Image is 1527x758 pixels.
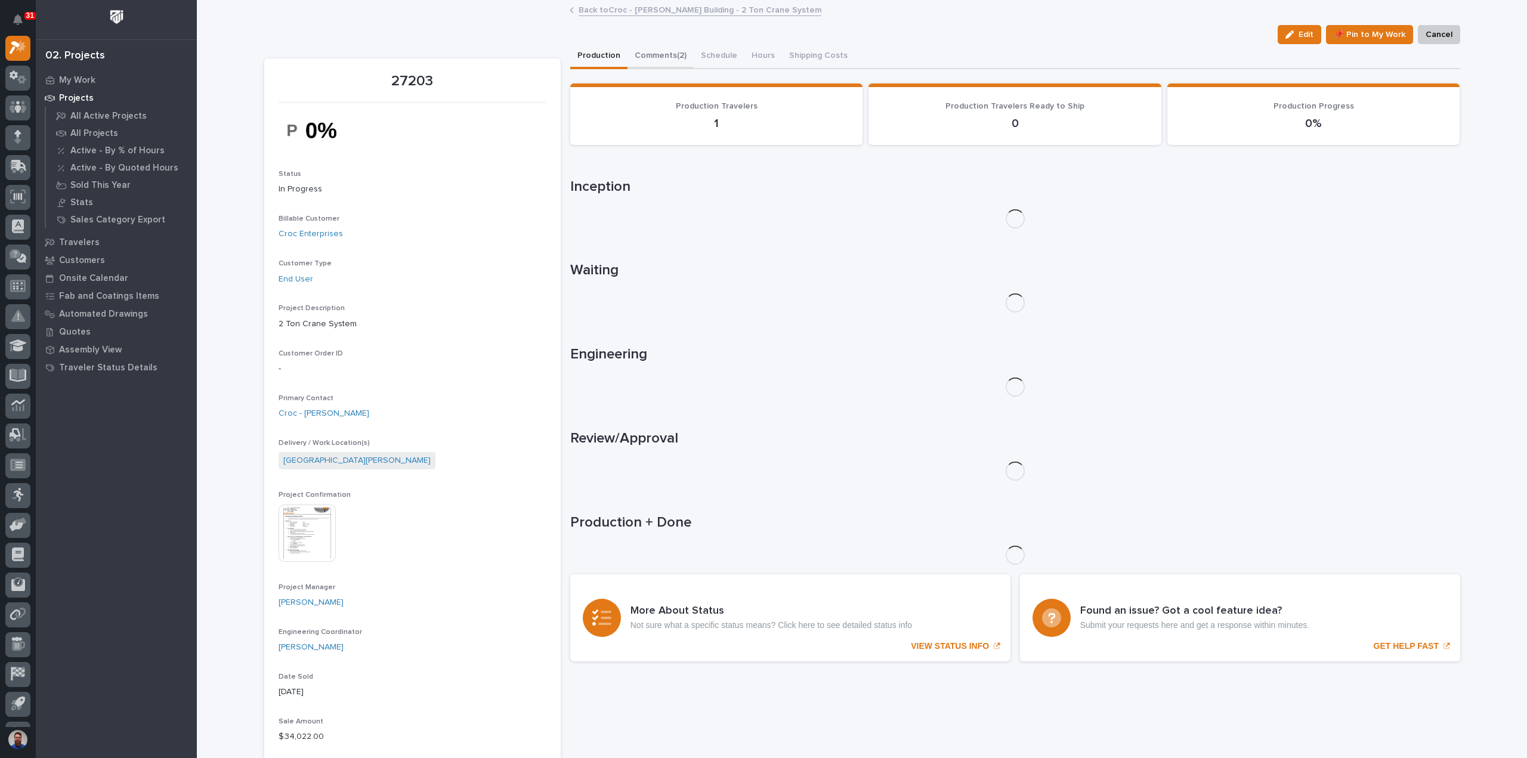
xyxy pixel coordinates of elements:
img: 33N-ABernJasO9QVh1VYf1D0IZvgfaUJ4dOWsIc2Y2w [279,110,368,151]
a: [GEOGRAPHIC_DATA][PERSON_NAME] [283,454,431,467]
a: Active - By Quoted Hours [46,159,197,176]
p: VIEW STATUS INFO [911,641,989,651]
a: All Projects [46,125,197,141]
button: users-avatar [5,727,30,752]
p: Automated Drawings [59,309,148,320]
p: Sales Category Export [70,215,165,225]
button: Notifications [5,7,30,32]
button: Comments (2) [628,44,694,69]
span: Production Travelers Ready to Ship [945,102,1084,110]
div: 02. Projects [45,49,105,63]
button: Cancel [1418,25,1460,44]
p: Fab and Coatings Items [59,291,159,302]
a: Croc Enterprises [279,228,343,240]
p: 0% [1182,116,1446,131]
p: Submit your requests here and get a response within minutes. [1080,620,1309,630]
span: Project Confirmation [279,491,351,499]
a: Back toCroc - [PERSON_NAME] Building - 2 Ton Crane System [579,2,821,16]
span: Status [279,171,301,178]
span: Cancel [1426,27,1452,42]
a: Sold This Year [46,177,197,193]
span: Customer Type [279,260,332,267]
p: Projects [59,93,94,104]
h1: Waiting [570,262,1460,279]
h1: Inception [570,178,1460,196]
a: Travelers [36,233,197,251]
p: $ 34,022.00 [279,731,546,743]
button: Shipping Costs [782,44,855,69]
a: My Work [36,71,197,89]
a: GET HELP FAST [1020,574,1460,661]
a: Stats [46,194,197,211]
p: 31 [26,11,34,20]
p: [DATE] [279,686,546,698]
span: Production Progress [1273,102,1354,110]
a: Traveler Status Details [36,358,197,376]
p: All Active Projects [70,111,147,122]
p: Active - By Quoted Hours [70,163,178,174]
p: In Progress [279,183,546,196]
span: Customer Order ID [279,350,343,357]
a: Automated Drawings [36,305,197,323]
a: Assembly View [36,341,197,358]
p: Customers [59,255,105,266]
a: Projects [36,89,197,107]
span: Edit [1299,29,1313,40]
span: Date Sold [279,673,313,680]
span: 📌 Pin to My Work [1334,27,1405,42]
p: 1 [585,116,849,131]
div: Notifications31 [15,14,30,33]
a: All Active Projects [46,107,197,124]
p: My Work [59,75,95,86]
p: 2 Ton Crane System [279,318,546,330]
p: Onsite Calendar [59,273,128,284]
button: Production [570,44,628,69]
a: Customers [36,251,197,269]
img: Workspace Logo [106,6,128,28]
button: Edit [1278,25,1321,44]
h3: Found an issue? Got a cool feature idea? [1080,605,1309,618]
p: Traveler Status Details [59,363,157,373]
p: Assembly View [59,345,122,355]
h1: Production + Done [570,514,1460,531]
h1: Engineering [570,346,1460,363]
h1: Review/Approval [570,430,1460,447]
p: Sold This Year [70,180,131,191]
span: Primary Contact [279,395,333,402]
span: Project Manager [279,584,335,591]
p: Active - By % of Hours [70,146,165,156]
span: Billable Customer [279,215,339,222]
p: GET HELP FAST [1374,641,1439,651]
h3: More About Status [630,605,912,618]
p: 27203 [279,73,546,90]
button: 📌 Pin to My Work [1326,25,1413,44]
p: Not sure what a specific status means? Click here to see detailed status info [630,620,912,630]
a: Sales Category Export [46,211,197,228]
span: Engineering Coordinator [279,629,362,636]
a: [PERSON_NAME] [279,596,344,609]
span: Project Description [279,305,345,312]
span: Production Travelers [676,102,758,110]
a: Fab and Coatings Items [36,287,197,305]
p: Travelers [59,237,100,248]
a: End User [279,273,313,286]
p: Stats [70,197,93,208]
a: Onsite Calendar [36,269,197,287]
a: Quotes [36,323,197,341]
p: Quotes [59,327,91,338]
a: VIEW STATUS INFO [570,574,1010,661]
p: All Projects [70,128,118,139]
a: Active - By % of Hours [46,142,197,159]
a: Croc - [PERSON_NAME] [279,407,369,420]
a: [PERSON_NAME] [279,641,344,654]
p: 0 [883,116,1147,131]
button: Schedule [694,44,744,69]
p: - [279,363,546,375]
button: Hours [744,44,782,69]
span: Delivery / Work Location(s) [279,440,370,447]
span: Sale Amount [279,718,323,725]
